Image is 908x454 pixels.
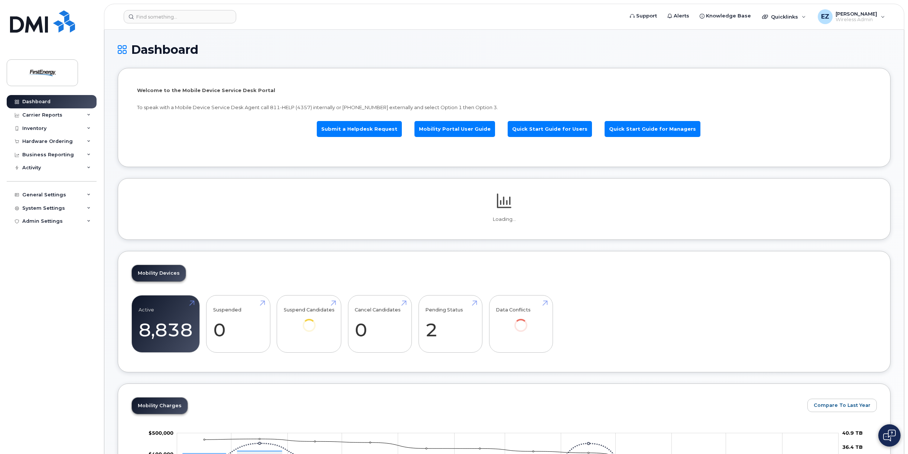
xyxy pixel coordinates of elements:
tspan: 40.9 TB [842,430,863,436]
button: Compare To Last Year [807,399,877,412]
a: Mobility Charges [132,398,188,414]
a: Pending Status 2 [425,300,475,349]
a: Data Conflicts [496,300,546,342]
a: Suspended 0 [213,300,263,349]
g: $0 [149,430,173,436]
tspan: 36.4 TB [842,444,863,450]
p: Loading... [131,216,877,223]
p: Welcome to the Mobile Device Service Desk Portal [137,87,871,94]
tspan: $500,000 [149,430,173,436]
a: Mobility Portal User Guide [414,121,495,137]
h1: Dashboard [118,43,891,56]
a: Submit a Helpdesk Request [317,121,402,137]
span: Compare To Last Year [814,402,870,409]
a: Cancel Candidates 0 [355,300,405,349]
a: Quick Start Guide for Managers [605,121,700,137]
img: Open chat [883,429,896,441]
a: Mobility Devices [132,265,186,281]
a: Active 8,838 [139,300,193,349]
a: Suspend Candidates [284,300,335,342]
p: To speak with a Mobile Device Service Desk Agent call 811-HELP (4357) internally or [PHONE_NUMBER... [137,104,871,111]
a: Quick Start Guide for Users [508,121,592,137]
